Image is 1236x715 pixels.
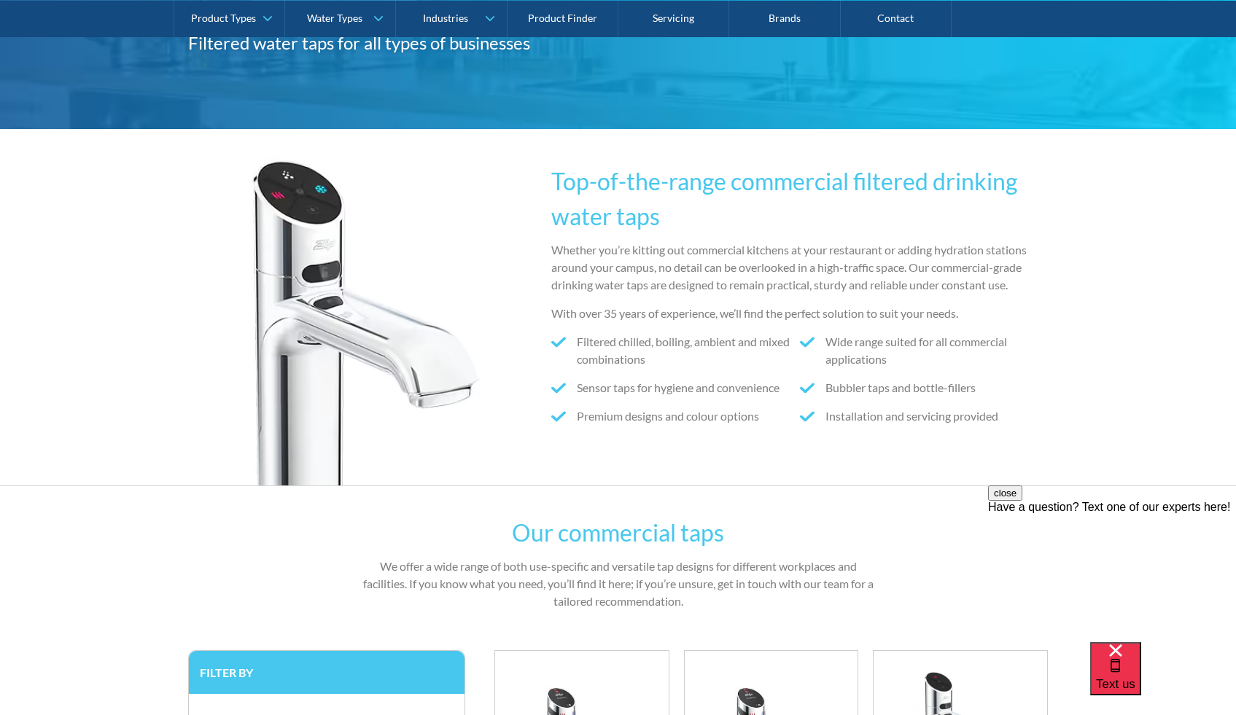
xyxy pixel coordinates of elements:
[551,241,1049,294] p: Whether you’re kitting out commercial kitchens at your restaurant or adding hydration stations ar...
[551,333,800,368] li: Filtered chilled, boiling, ambient and mixed combinations
[307,12,362,24] div: Water Types
[423,12,468,24] div: Industries
[188,157,480,485] img: plumbers
[200,665,454,679] h3: Filter by
[551,164,1049,234] h2: Top-of-the-range commercial filtered drinking water taps
[988,485,1236,660] iframe: podium webchat widget prompt
[800,379,1049,396] li: Bubbler taps and bottle-fillers
[1090,642,1236,715] iframe: podium webchat widget bubble
[360,558,877,610] p: We offer a wide range of both use-specific and versatile tap designs for different workplaces and...
[551,305,1049,322] p: With over 35 years of experience, we’ll find the perfect solution to suit your needs.
[512,515,724,550] h2: Our commercial taps
[551,407,800,425] li: Premium designs and colour options
[188,32,530,53] strong: Filtered water taps for all types of businesses
[800,333,1049,368] li: Wide range suited for all commercial applications
[191,12,256,24] div: Product Types
[800,407,1049,425] li: Installation and servicing provided
[551,379,800,396] li: Sensor taps for hygiene and convenience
